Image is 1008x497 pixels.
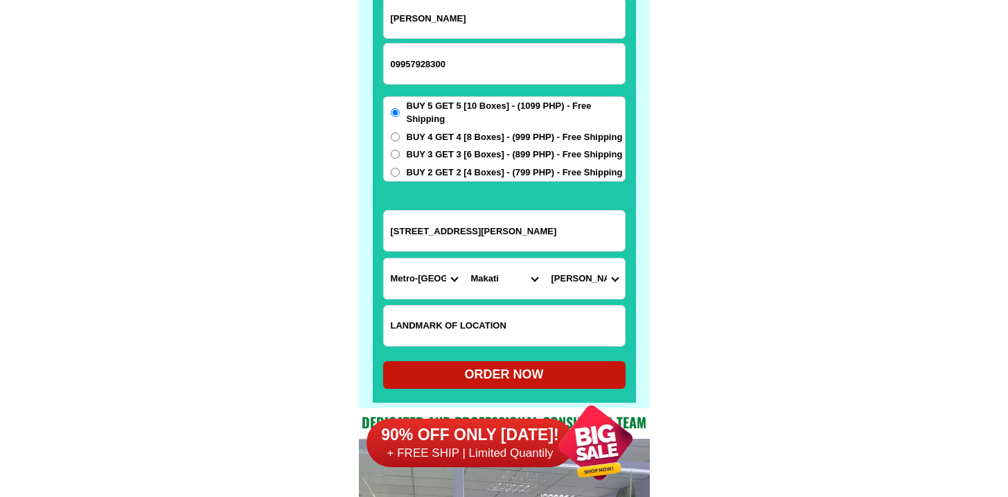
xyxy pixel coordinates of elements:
input: BUY 3 GET 3 [6 Boxes] - (899 PHP) - Free Shipping [391,150,400,159]
input: BUY 4 GET 4 [8 Boxes] - (999 PHP) - Free Shipping [391,132,400,141]
select: Select province [384,259,464,299]
h6: 90% OFF ONLY [DATE]! [366,425,574,446]
span: BUY 5 GET 5 [10 Boxes] - (1099 PHP) - Free Shipping [407,99,625,126]
h2: Dedicated and professional consulting team [359,412,650,433]
input: Input phone_number [384,44,625,84]
input: BUY 2 GET 2 [4 Boxes] - (799 PHP) - Free Shipping [391,168,400,177]
h6: + FREE SHIP | Limited Quantily [366,446,574,461]
span: BUY 4 GET 4 [8 Boxes] - (999 PHP) - Free Shipping [407,130,623,144]
span: BUY 2 GET 2 [4 Boxes] - (799 PHP) - Free Shipping [407,166,623,180]
div: ORDER NOW [383,365,626,384]
span: BUY 3 GET 3 [6 Boxes] - (899 PHP) - Free Shipping [407,148,623,162]
input: BUY 5 GET 5 [10 Boxes] - (1099 PHP) - Free Shipping [391,108,400,117]
input: Input LANDMARKOFLOCATION [384,306,625,346]
select: Select commune [545,259,625,299]
input: Input address [384,211,625,251]
select: Select district [464,259,545,299]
